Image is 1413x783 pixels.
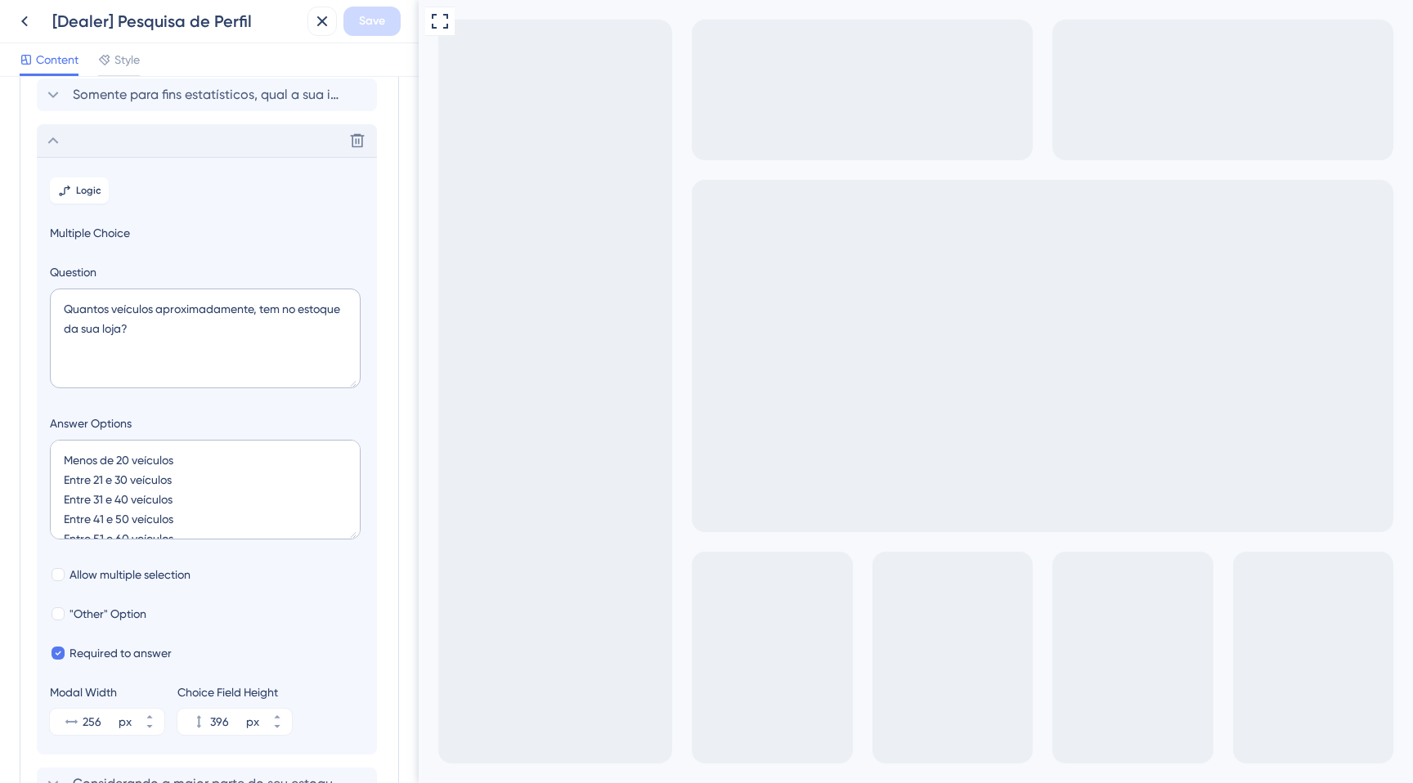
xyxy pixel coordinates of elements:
label: Entre 41 e 50 veículos [56,219,165,232]
span: "Other" Option [70,604,146,624]
div: Quantos veículos aproximadamente, tem no estoque da sua loja? [20,43,196,101]
button: px [135,722,164,735]
span: Required to answer [70,643,172,663]
button: px [262,722,292,735]
div: px [119,712,132,732]
div: px [246,712,259,732]
button: px [262,709,292,722]
div: Modal Width [50,682,164,702]
label: Entre 21 e 30 veículos [56,154,165,167]
div: [Dealer] Pesquisa de Perfil [52,10,301,33]
span: Question 4 / 10 [88,13,121,33]
span: Content [36,50,78,69]
label: Entre 31 e 40 veículos [56,186,165,199]
button: Logic [50,177,109,204]
textarea: Menos de 20 veículos Entre 21 e 30 veículos Entre 31 e 40 veículos Entre 41 e 50 veículos Entre 5... [50,440,361,539]
div: Choice Field Height [177,682,292,702]
input: px [210,712,243,732]
label: Answer Options [50,414,364,433]
button: px [135,709,164,722]
span: Somente para fins estatísticos, qual a sua idade? [73,85,343,105]
label: Question [50,262,364,282]
span: Multiple Choice [50,223,364,243]
label: Entre 91 e 100 veículos [56,383,172,396]
span: Logic [76,184,101,197]
label: Entre 71 e 80 veículos [56,317,165,330]
span: Style [114,50,140,69]
button: Save [343,7,401,36]
input: px [83,712,115,732]
div: radio group [24,114,186,435]
div: Go to Question 3 [13,13,33,33]
span: Save [359,11,385,31]
label: Entre 61 e 70 veículos [56,284,165,298]
textarea: Quantos veículos aproximadamente, tem no estoque da sua loja? [50,289,361,388]
label: Entre 81 e 90 veículos [56,350,165,363]
label: Entre 51 e 60 veículos [56,252,165,265]
div: Close survey [177,13,196,33]
div: Multiple choices rating [24,114,186,435]
span: Allow multiple selection [70,565,191,584]
label: Menos de 20 veículos [56,121,162,134]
